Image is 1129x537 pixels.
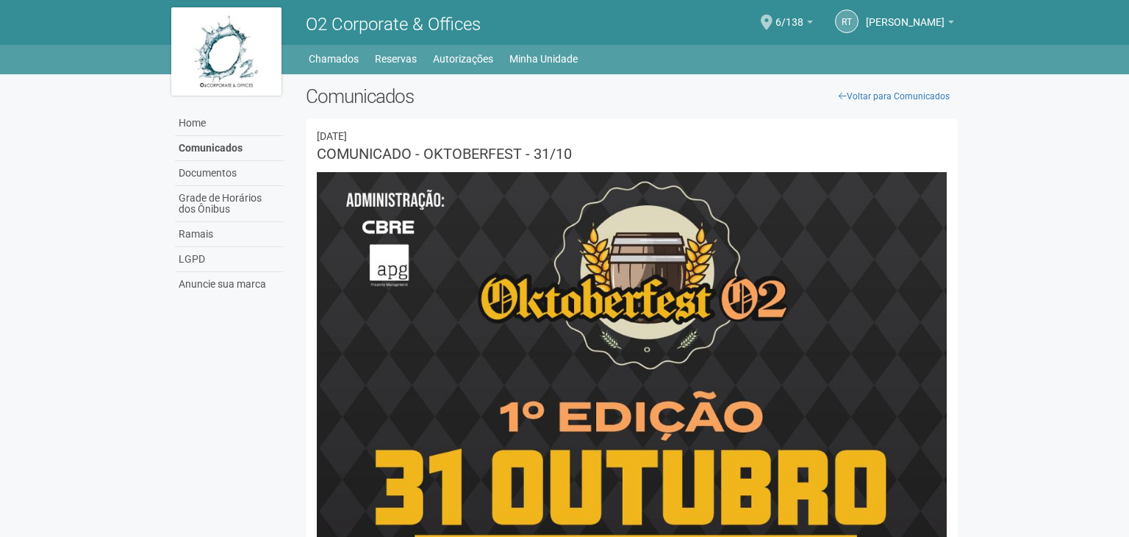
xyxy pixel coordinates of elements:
[175,247,284,272] a: LGPD
[175,222,284,247] a: Ramais
[866,2,945,28] span: RAFAEL TAVARES DE FREITAS
[775,2,803,28] span: 6/138
[775,18,813,30] a: 6/138
[175,161,284,186] a: Documentos
[306,14,481,35] span: O2 Corporate & Offices
[835,10,859,33] a: RT
[866,18,954,30] a: [PERSON_NAME]
[175,186,284,222] a: Grade de Horários dos Ônibus
[171,7,282,96] img: logo.jpg
[309,49,359,69] a: Chamados
[509,49,578,69] a: Minha Unidade
[175,272,284,296] a: Anuncie sua marca
[433,49,493,69] a: Autorizações
[831,85,958,107] a: Voltar para Comunicados
[317,129,947,143] div: 24/10/2024 17:53
[306,85,958,107] h2: Comunicados
[175,111,284,136] a: Home
[317,146,947,161] h3: COMUNICADO - OKTOBERFEST - 31/10
[175,136,284,161] a: Comunicados
[375,49,417,69] a: Reservas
